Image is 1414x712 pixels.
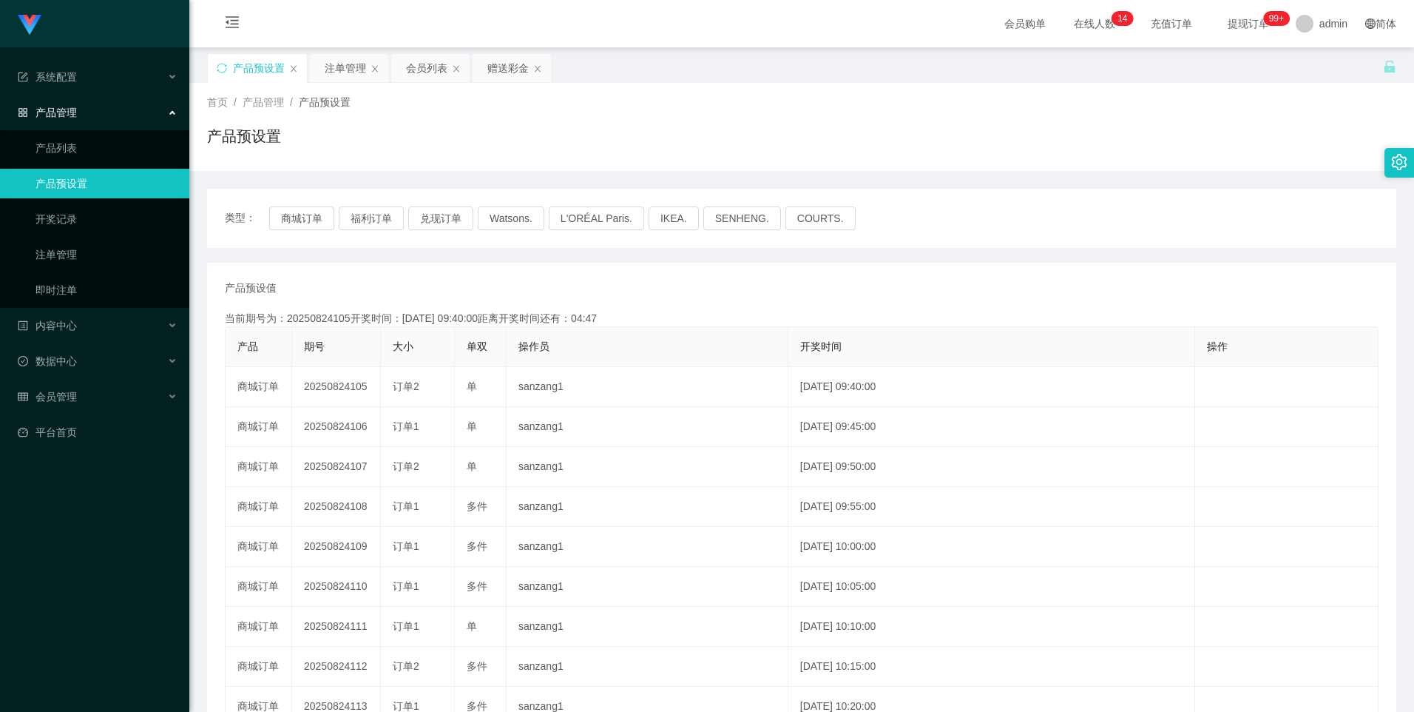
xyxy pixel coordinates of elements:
[226,447,292,487] td: 商城订单
[1066,19,1123,29] span: 在线人数
[18,392,28,402] i: 图标: table
[225,311,1379,326] div: 当前期号为：20250824105开奖时间：[DATE] 09:40:00距离开奖时间还有：04:47
[467,660,487,672] span: 多件
[393,340,413,352] span: 大小
[393,460,419,472] span: 订单2
[299,96,351,108] span: 产品预设置
[292,647,381,687] td: 20250824112
[18,320,28,331] i: 图标: profile
[18,356,28,366] i: 图标: check-circle-o
[292,487,381,527] td: 20250824108
[233,54,285,82] div: 产品预设置
[217,63,227,73] i: 图标: sync
[35,240,177,269] a: 注单管理
[507,607,788,647] td: sanzang1
[226,607,292,647] td: 商城订单
[478,206,544,230] button: Watsons.
[18,391,77,403] span: 会员管理
[226,367,292,407] td: 商城订单
[393,420,419,432] span: 订单1
[1220,19,1276,29] span: 提现订单
[507,567,788,607] td: sanzang1
[549,206,644,230] button: L'ORÉAL Paris.
[35,133,177,163] a: 产品列表
[393,620,419,632] span: 订单1
[467,540,487,552] span: 多件
[788,607,1195,647] td: [DATE] 10:10:00
[290,96,293,108] span: /
[1391,154,1407,170] i: 图标: setting
[788,567,1195,607] td: [DATE] 10:05:00
[234,96,237,108] span: /
[292,447,381,487] td: 20250824107
[292,367,381,407] td: 20250824105
[269,206,334,230] button: 商城订单
[18,71,77,83] span: 系统配置
[1207,340,1228,352] span: 操作
[507,487,788,527] td: sanzang1
[507,407,788,447] td: sanzang1
[226,487,292,527] td: 商城订单
[18,355,77,367] span: 数据中心
[1123,11,1128,26] p: 4
[18,107,77,118] span: 产品管理
[408,206,473,230] button: 兑现订单
[467,420,477,432] span: 单
[467,460,477,472] span: 单
[788,487,1195,527] td: [DATE] 09:55:00
[467,380,477,392] span: 单
[18,320,77,332] span: 内容中心
[507,447,788,487] td: sanzang1
[467,500,487,512] span: 多件
[452,64,461,73] i: 图标: close
[292,527,381,567] td: 20250824109
[1117,11,1123,26] p: 1
[325,54,366,82] div: 注单管理
[226,407,292,447] td: 商城订单
[393,540,419,552] span: 订单1
[533,64,542,73] i: 图标: close
[225,281,277,296] span: 产品预设值
[237,340,258,352] span: 产品
[467,620,477,632] span: 单
[226,647,292,687] td: 商城订单
[1143,19,1200,29] span: 充值订单
[785,206,856,230] button: COURTS.
[339,206,404,230] button: 福利订单
[1263,11,1290,26] sup: 940
[487,54,529,82] div: 赠送彩金
[292,407,381,447] td: 20250824106
[371,64,379,73] i: 图标: close
[393,700,419,712] span: 订单1
[226,527,292,567] td: 商城订单
[1112,11,1133,26] sup: 14
[1383,60,1396,73] i: 图标: unlock
[35,169,177,198] a: 产品预设置
[18,72,28,82] i: 图标: form
[507,527,788,567] td: sanzang1
[225,206,269,230] span: 类型：
[292,607,381,647] td: 20250824111
[292,567,381,607] td: 20250824110
[393,500,419,512] span: 订单1
[207,96,228,108] span: 首页
[393,660,419,672] span: 订单2
[788,407,1195,447] td: [DATE] 09:45:00
[393,580,419,592] span: 订单1
[18,417,177,447] a: 图标: dashboard平台首页
[467,340,487,352] span: 单双
[406,54,447,82] div: 会员列表
[507,647,788,687] td: sanzang1
[289,64,298,73] i: 图标: close
[788,647,1195,687] td: [DATE] 10:15:00
[788,367,1195,407] td: [DATE] 09:40:00
[1365,19,1376,29] i: 图标: global
[800,340,842,352] span: 开奖时间
[226,567,292,607] td: 商城订单
[467,700,487,712] span: 多件
[35,275,177,305] a: 即时注单
[703,206,781,230] button: SENHENG.
[18,107,28,118] i: 图标: appstore-o
[18,15,41,36] img: logo.9652507e.png
[393,380,419,392] span: 订单2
